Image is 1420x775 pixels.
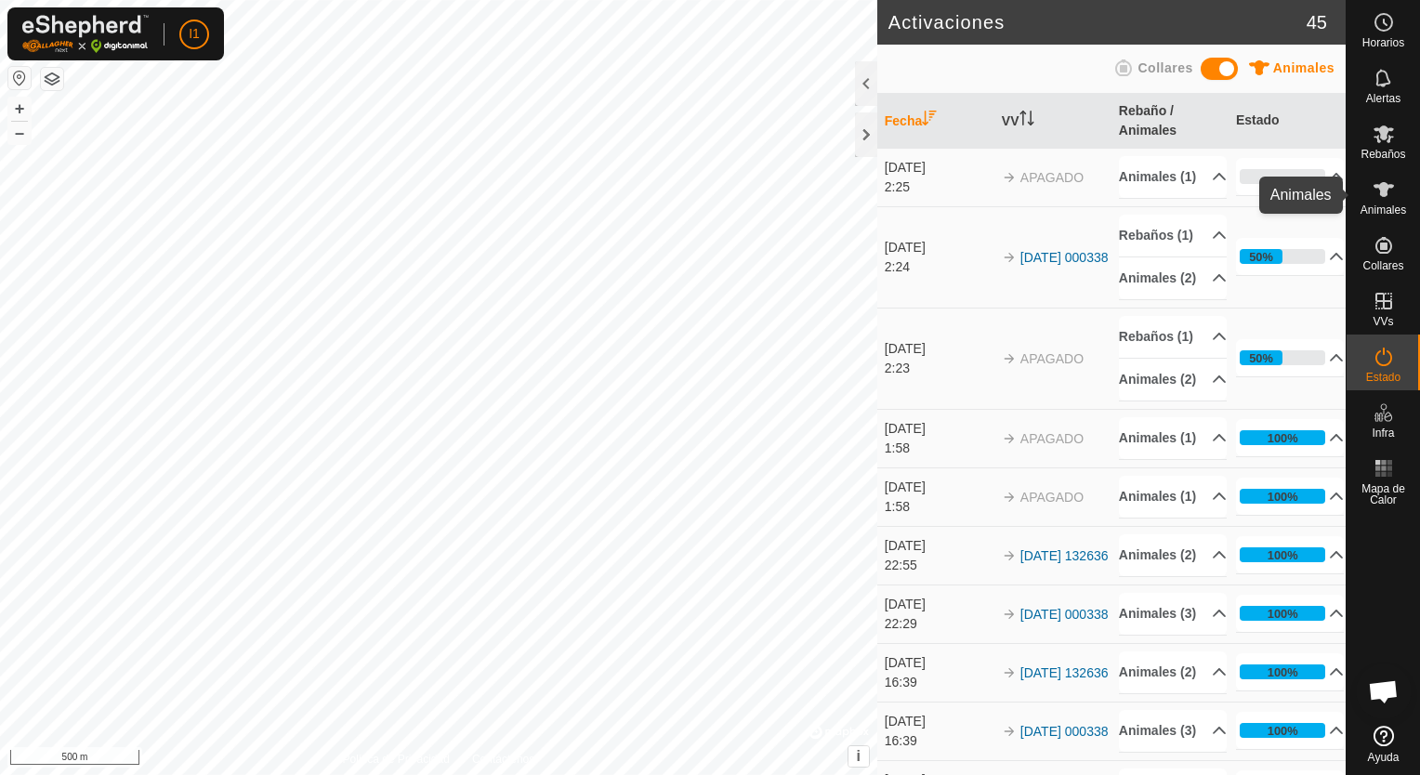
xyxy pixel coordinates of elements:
[848,746,869,767] button: i
[1119,257,1227,299] p-accordion-header: Animales (2)
[1273,60,1335,75] span: Animales
[885,238,993,257] div: [DATE]
[1002,351,1017,366] img: arrow
[1240,430,1326,445] div: 100%
[1119,593,1227,635] p-accordion-header: Animales (3)
[1119,156,1227,198] p-accordion-header: Animales (1)
[1373,316,1393,327] span: VVs
[1236,653,1345,690] p-accordion-header: 100%
[1362,260,1403,271] span: Collares
[1361,149,1405,160] span: Rebaños
[885,653,993,673] div: [DATE]
[1240,723,1326,738] div: 100%
[1268,663,1298,681] div: 100%
[1268,722,1298,740] div: 100%
[1307,8,1327,36] span: 45
[1137,60,1192,75] span: Collares
[1268,546,1298,564] div: 100%
[1240,547,1326,562] div: 100%
[1268,605,1298,623] div: 100%
[885,614,993,634] div: 22:29
[885,419,993,439] div: [DATE]
[1229,94,1346,149] th: Estado
[1002,170,1017,185] img: arrow
[1240,169,1326,184] div: 0%
[8,122,31,144] button: –
[1366,93,1400,104] span: Alertas
[1366,372,1400,383] span: Estado
[1361,204,1406,216] span: Animales
[1020,607,1109,622] a: [DATE] 000338
[1268,488,1298,506] div: 100%
[1236,339,1345,376] p-accordion-header: 50%
[885,731,993,751] div: 16:39
[1368,752,1400,763] span: Ayuda
[1236,536,1345,573] p-accordion-header: 100%
[1119,215,1227,256] p-accordion-header: Rebaños (1)
[1236,158,1345,195] p-accordion-header: 0%
[1019,113,1034,128] p-sorticon: Activar para ordenar
[885,257,993,277] div: 2:24
[1268,429,1298,447] div: 100%
[1020,490,1084,505] span: APAGADO
[1119,359,1227,401] p-accordion-header: Animales (2)
[1240,489,1326,504] div: 100%
[1236,419,1345,456] p-accordion-header: 100%
[1240,249,1326,264] div: 50%
[1020,724,1109,739] a: [DATE] 000338
[1351,483,1415,506] span: Mapa de Calor
[8,67,31,89] button: Restablecer Mapa
[1240,664,1326,679] div: 100%
[1249,248,1273,266] div: 50%
[1111,94,1229,149] th: Rebaño / Animales
[1356,663,1412,719] div: Chat abierto
[885,439,993,458] div: 1:58
[22,15,149,53] img: Logo Gallagher
[1347,718,1420,770] a: Ayuda
[1372,427,1394,439] span: Infra
[1119,417,1227,459] p-accordion-header: Animales (1)
[1119,476,1227,518] p-accordion-header: Animales (1)
[1236,712,1345,749] p-accordion-header: 100%
[885,536,993,556] div: [DATE]
[189,24,200,44] span: I1
[8,98,31,120] button: +
[41,68,63,90] button: Capas del Mapa
[1236,595,1345,632] p-accordion-header: 100%
[472,751,534,768] a: Contáctenos
[1020,431,1084,446] span: APAGADO
[1119,651,1227,693] p-accordion-header: Animales (2)
[1240,350,1326,365] div: 50%
[885,712,993,731] div: [DATE]
[1002,490,1017,505] img: arrow
[1236,478,1345,515] p-accordion-header: 100%
[1119,534,1227,576] p-accordion-header: Animales (2)
[857,748,861,764] span: i
[1236,238,1345,275] p-accordion-header: 50%
[1002,607,1017,622] img: arrow
[877,94,994,149] th: Fecha
[994,94,1111,149] th: VV
[342,751,449,768] a: Política de Privacidad
[885,359,993,378] div: 2:23
[1119,316,1227,358] p-accordion-header: Rebaños (1)
[1020,351,1084,366] span: APAGADO
[885,478,993,497] div: [DATE]
[888,11,1307,33] h2: Activaciones
[1002,548,1017,563] img: arrow
[1020,548,1109,563] a: [DATE] 132636
[1002,724,1017,739] img: arrow
[885,497,993,517] div: 1:58
[885,673,993,692] div: 16:39
[885,339,993,359] div: [DATE]
[885,556,993,575] div: 22:55
[1002,431,1017,446] img: arrow
[1020,170,1084,185] span: APAGADO
[1249,349,1273,367] div: 50%
[885,158,993,177] div: [DATE]
[1020,665,1109,680] a: [DATE] 132636
[885,595,993,614] div: [DATE]
[1002,250,1017,265] img: arrow
[885,177,993,197] div: 2:25
[922,113,937,128] p-sorticon: Activar para ordenar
